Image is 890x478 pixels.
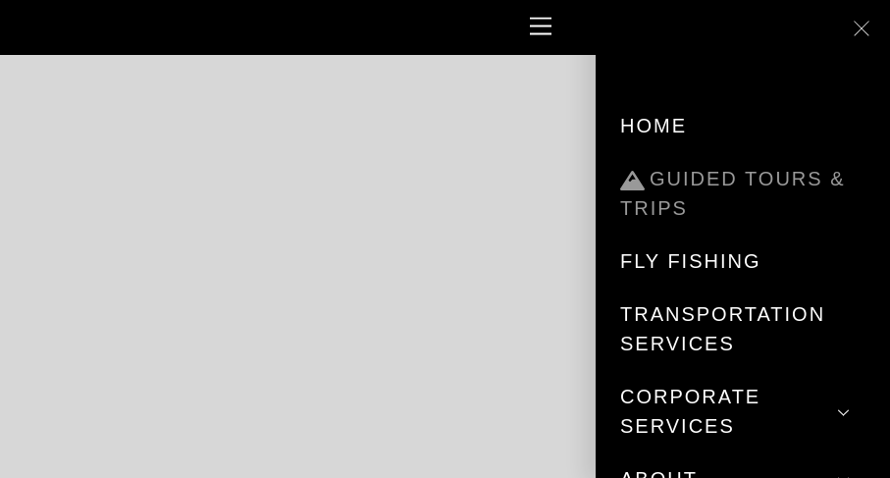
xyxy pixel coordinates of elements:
a: Corporate Services [620,370,865,452]
a: Transportation Services [620,288,865,370]
a: Close menu [843,10,880,47]
a: Home [620,99,865,152]
a: Guided Tours & Trips [620,152,865,235]
a: Fly Fishing [620,235,865,288]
